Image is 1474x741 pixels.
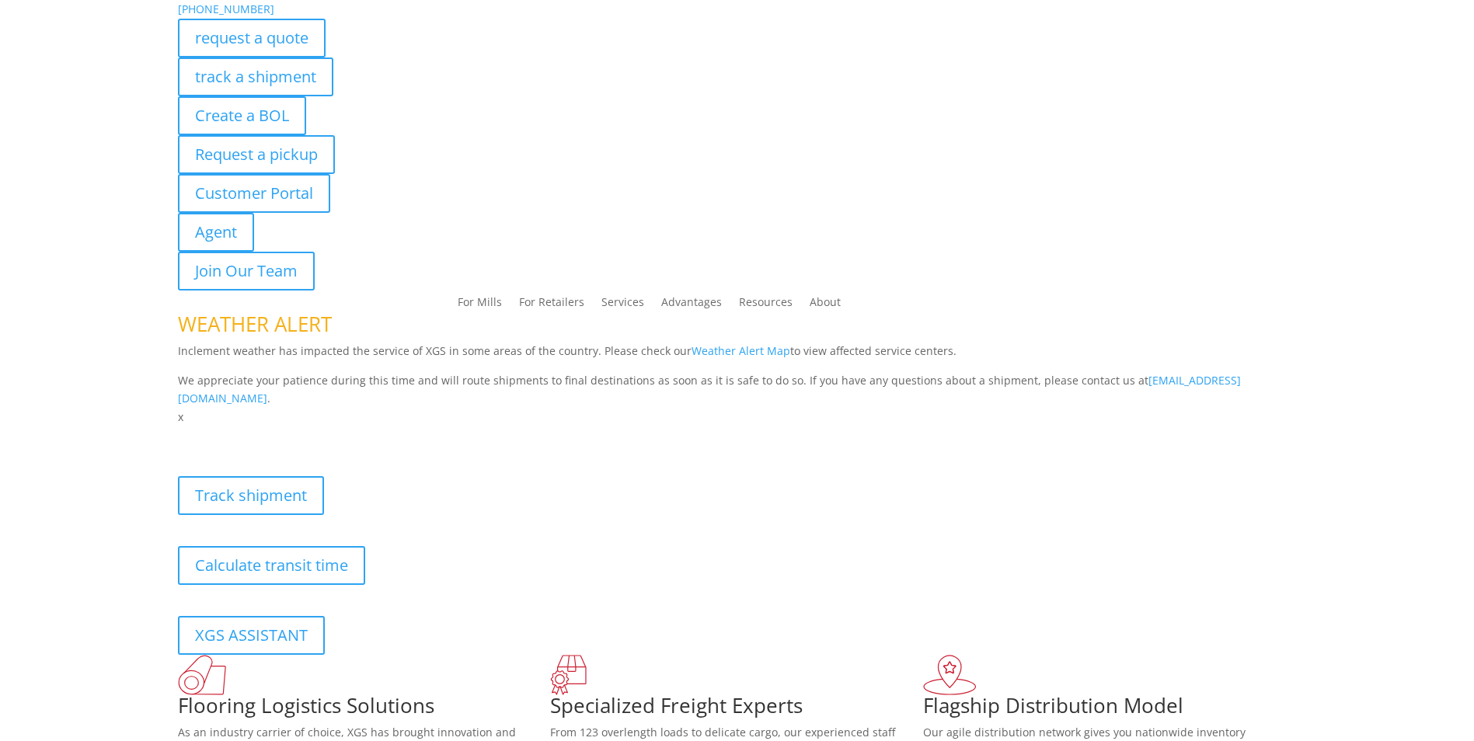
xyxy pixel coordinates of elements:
h1: Flagship Distribution Model [923,695,1296,723]
a: For Mills [458,297,502,314]
a: request a quote [178,19,326,57]
a: [PHONE_NUMBER] [178,2,274,16]
a: Customer Portal [178,174,330,213]
a: Weather Alert Map [692,343,790,358]
a: XGS ASSISTANT [178,616,325,655]
p: Inclement weather has impacted the service of XGS in some areas of the country. Please check our ... [178,342,1297,371]
a: Request a pickup [178,135,335,174]
span: WEATHER ALERT [178,310,332,338]
a: About [810,297,841,314]
h1: Flooring Logistics Solutions [178,695,551,723]
p: x [178,408,1297,426]
h1: Specialized Freight Experts [550,695,923,723]
a: track a shipment [178,57,333,96]
a: Resources [739,297,793,314]
p: We appreciate your patience during this time and will route shipments to final destinations as so... [178,371,1297,409]
img: xgs-icon-flagship-distribution-model-red [923,655,977,695]
a: Join Our Team [178,252,315,290]
b: Visibility, transparency, and control for your entire supply chain. [178,429,524,444]
a: Track shipment [178,476,324,515]
a: Advantages [661,297,722,314]
img: xgs-icon-focused-on-flooring-red [550,655,587,695]
img: xgs-icon-total-supply-chain-intelligence-red [178,655,226,695]
a: Services [601,297,644,314]
a: Agent [178,213,254,252]
a: Calculate transit time [178,546,365,585]
a: For Retailers [519,297,584,314]
a: Create a BOL [178,96,306,135]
